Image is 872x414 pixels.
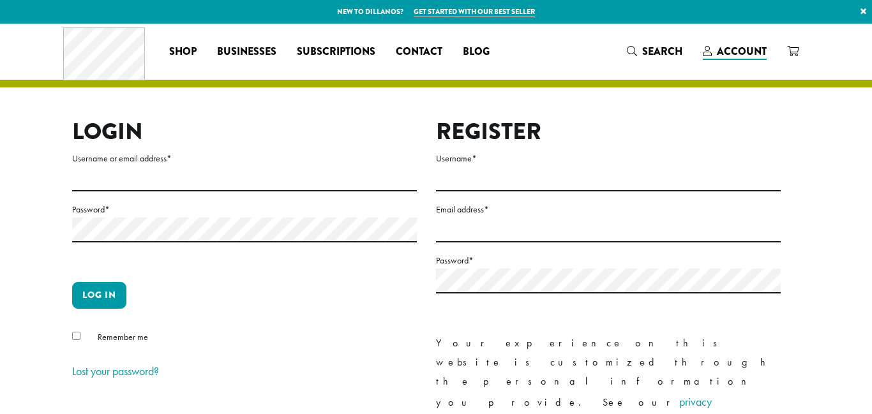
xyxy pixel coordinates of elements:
[436,118,781,145] h2: Register
[217,44,276,60] span: Businesses
[72,202,417,218] label: Password
[642,44,682,59] span: Search
[159,41,207,62] a: Shop
[297,44,375,60] span: Subscriptions
[396,44,442,60] span: Contact
[436,253,781,269] label: Password
[72,151,417,166] label: Username or email address
[169,44,197,60] span: Shop
[463,44,490,60] span: Blog
[717,44,767,59] span: Account
[414,6,535,17] a: Get started with our best seller
[617,41,693,62] a: Search
[72,364,159,378] a: Lost your password?
[72,118,417,145] h2: Login
[72,282,126,309] button: Log in
[436,151,781,166] label: Username
[98,331,148,343] span: Remember me
[436,202,781,218] label: Email address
